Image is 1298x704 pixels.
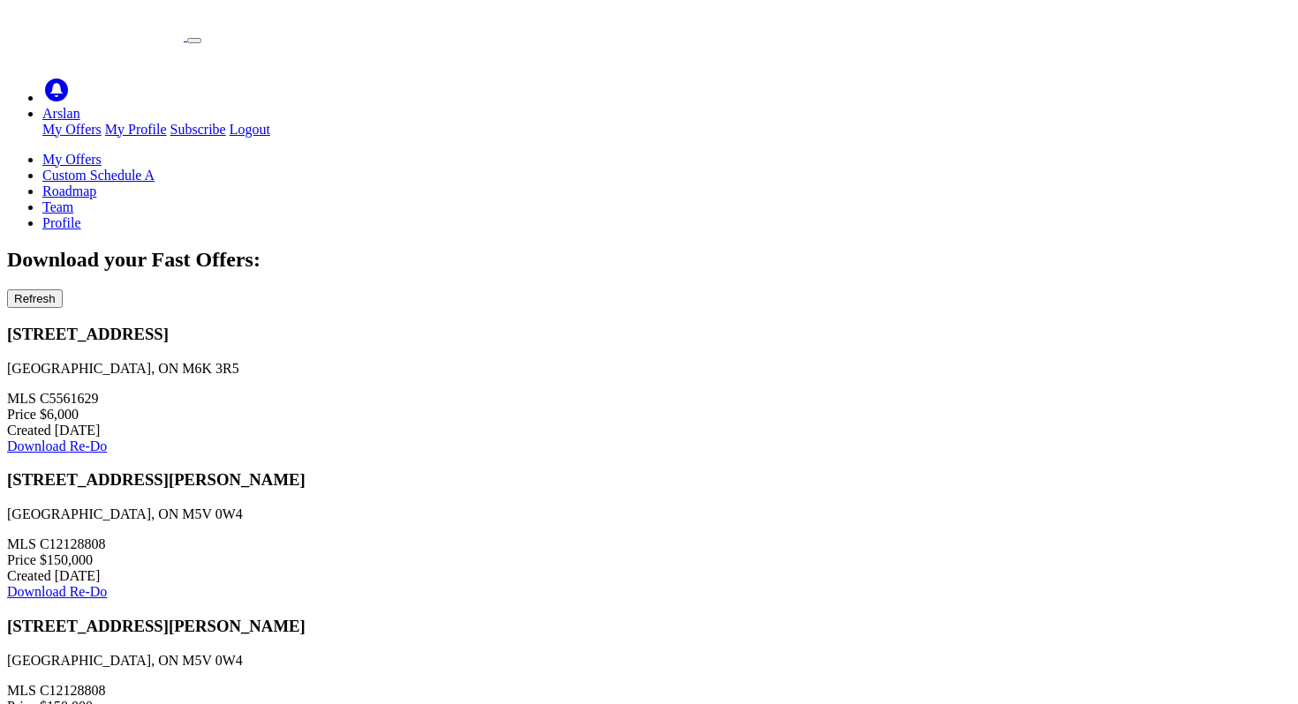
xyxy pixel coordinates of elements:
span: [DATE] [55,423,101,438]
span: Created [7,423,51,438]
a: My Offers [42,152,102,167]
span: Download [7,584,66,599]
span: Price [7,407,36,422]
span: Refresh [14,292,56,305]
a: Custom Schedule A [42,168,155,183]
p: [GEOGRAPHIC_DATA], ON M5V 0W4 [7,506,1291,522]
span: Created [7,568,51,583]
a: Arslan [42,106,80,121]
a: Roadmap [42,183,96,198]
a: Download [7,438,70,453]
span: C5561629 [40,391,99,406]
a: My Offers [42,122,102,137]
span: Download [7,438,66,453]
span: MLS [7,536,36,551]
span: MLS [7,391,36,406]
h3: [STREET_ADDRESS] [7,325,1291,344]
span: C12128808 [40,683,106,698]
iframe: Customerly Messenger Launcher [1231,635,1284,688]
a: Team [42,199,73,214]
a: Re-Do [70,438,108,453]
a: Profile [42,215,81,230]
span: MLS [7,683,36,698]
a: 29 Trial Days Left [606,59,714,74]
a: Download [7,584,70,599]
span: C12128808 [40,536,106,551]
span: Price [7,552,36,567]
a: Re-Do [70,584,108,599]
a: Logout [230,122,270,137]
button: Refresh [7,289,63,308]
h2: Download your Fast Offers: [7,248,1291,272]
a: My Profile [105,122,167,137]
button: Toggle navigation [187,38,201,43]
div: Arslan [42,122,1291,138]
p: [GEOGRAPHIC_DATA], ON M6K 3R5 [7,361,1291,377]
h3: [STREET_ADDRESS][PERSON_NAME] [7,470,1291,490]
a: Subscribe [170,122,226,137]
p: [GEOGRAPHIC_DATA], ON M5V 0W4 [7,653,1291,669]
h3: [STREET_ADDRESS][PERSON_NAME] [7,617,1291,636]
span: $6,000 [40,407,79,422]
span: $150,000 [40,552,93,567]
span: [DATE] [55,568,101,583]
